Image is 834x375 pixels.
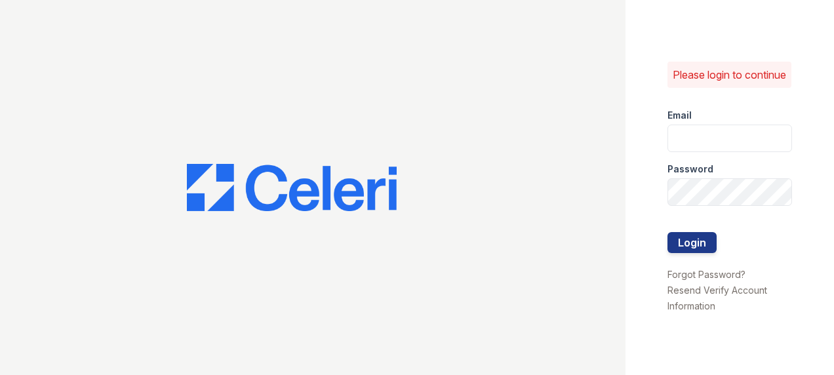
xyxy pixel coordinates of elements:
img: CE_Logo_Blue-a8612792a0a2168367f1c8372b55b34899dd931a85d93a1a3d3e32e68fde9ad4.png [187,164,397,211]
a: Forgot Password? [667,269,745,280]
label: Email [667,109,692,122]
label: Password [667,163,713,176]
button: Login [667,232,717,253]
a: Resend Verify Account Information [667,285,767,311]
p: Please login to continue [673,67,786,83]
